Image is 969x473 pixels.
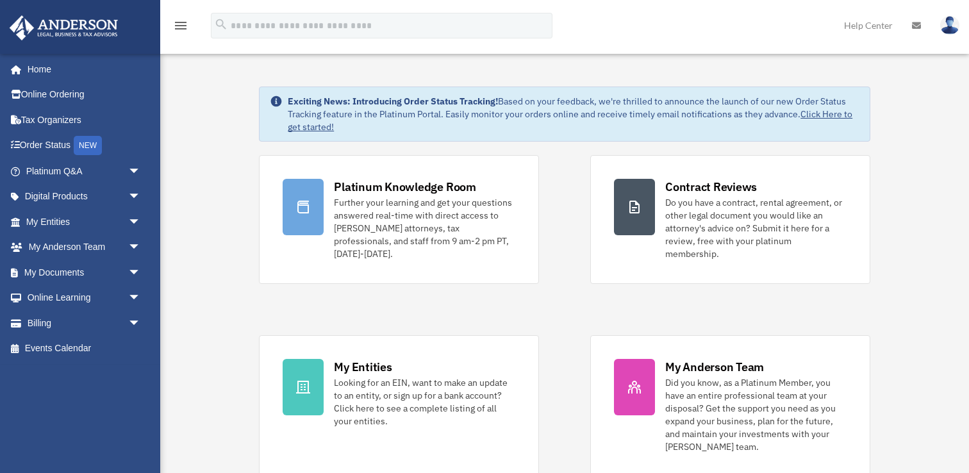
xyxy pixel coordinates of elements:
[9,235,160,260] a: My Anderson Teamarrow_drop_down
[288,95,498,107] strong: Exciting News: Introducing Order Status Tracking!
[665,376,847,453] div: Did you know, as a Platinum Member, you have an entire professional team at your disposal? Get th...
[665,196,847,260] div: Do you have a contract, rental agreement, or other legal document you would like an attorney's ad...
[74,136,102,155] div: NEW
[128,260,154,286] span: arrow_drop_down
[9,158,160,184] a: Platinum Q&Aarrow_drop_down
[940,16,959,35] img: User Pic
[590,155,870,284] a: Contract Reviews Do you have a contract, rental agreement, or other legal document you would like...
[128,310,154,336] span: arrow_drop_down
[128,184,154,210] span: arrow_drop_down
[288,95,859,133] div: Based on your feedback, we're thrilled to announce the launch of our new Order Status Tracking fe...
[334,359,392,375] div: My Entities
[665,179,757,195] div: Contract Reviews
[9,184,160,210] a: Digital Productsarrow_drop_down
[334,179,476,195] div: Platinum Knowledge Room
[9,56,154,82] a: Home
[173,18,188,33] i: menu
[128,158,154,185] span: arrow_drop_down
[334,376,515,427] div: Looking for an EIN, want to make an update to an entity, or sign up for a bank account? Click her...
[665,359,764,375] div: My Anderson Team
[288,108,852,133] a: Click Here to get started!
[9,209,160,235] a: My Entitiesarrow_drop_down
[173,22,188,33] a: menu
[128,285,154,311] span: arrow_drop_down
[6,15,122,40] img: Anderson Advisors Platinum Portal
[9,107,160,133] a: Tax Organizers
[9,260,160,285] a: My Documentsarrow_drop_down
[128,235,154,261] span: arrow_drop_down
[128,209,154,235] span: arrow_drop_down
[9,133,160,159] a: Order StatusNEW
[9,285,160,311] a: Online Learningarrow_drop_down
[9,82,160,108] a: Online Ordering
[259,155,539,284] a: Platinum Knowledge Room Further your learning and get your questions answered real-time with dire...
[214,17,228,31] i: search
[9,336,160,361] a: Events Calendar
[9,310,160,336] a: Billingarrow_drop_down
[334,196,515,260] div: Further your learning and get your questions answered real-time with direct access to [PERSON_NAM...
